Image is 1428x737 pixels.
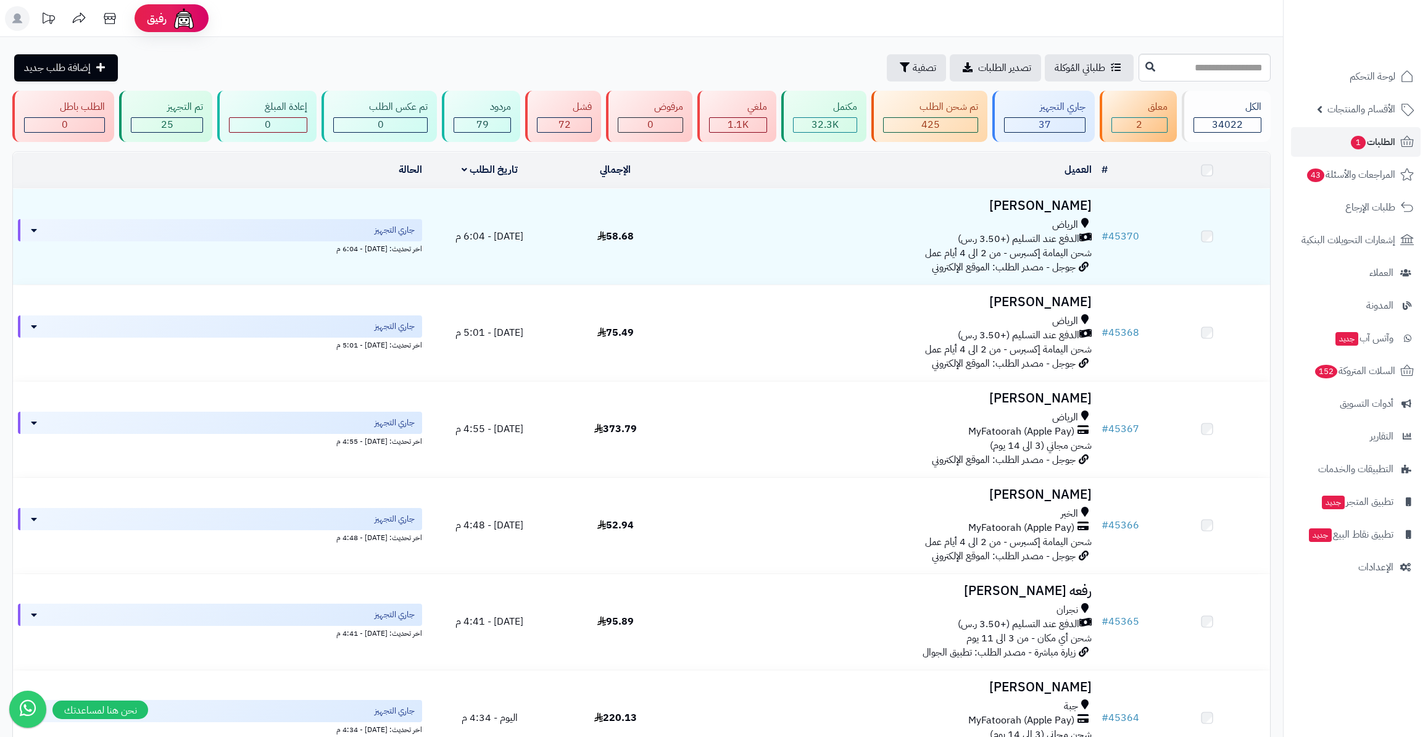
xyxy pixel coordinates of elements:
[968,521,1074,535] span: MyFatoorah (Apple Pay)
[1318,460,1393,478] span: التطبيقات والخدمات
[1334,330,1393,347] span: وآتس آب
[1308,526,1393,543] span: تطبيق نقاط البيع
[1351,136,1366,149] span: 1
[958,232,1079,246] span: الدفع عند التسليم (+3.50 ر.س)
[33,6,64,34] a: تحديثات المنصة
[476,117,489,132] span: 79
[1061,507,1078,521] span: الخبر
[1306,166,1395,183] span: المراجعات والأسئلة
[1291,127,1421,157] a: الطلبات1
[1344,35,1416,60] img: logo-2.png
[683,584,1092,598] h3: رفعه [PERSON_NAME]
[454,118,510,132] div: 79
[1291,291,1421,320] a: المدونة
[925,535,1092,549] span: شحن اليمامة إكسبرس - من 2 الى 4 أيام عمل
[1322,496,1345,509] span: جديد
[1102,518,1139,533] a: #45366
[1055,60,1105,75] span: طلباتي المُوكلة
[794,118,857,132] div: 32264
[1004,100,1086,114] div: جاري التجهيز
[462,710,518,725] span: اليوم - 4:34 م
[18,722,422,735] div: اخر تحديث: [DATE] - 4:34 م
[1291,356,1421,386] a: السلات المتروكة152
[1102,710,1108,725] span: #
[334,118,427,132] div: 0
[1102,614,1139,629] a: #45365
[932,549,1076,564] span: جوجل - مصدر الطلب: الموقع الإلكتروني
[455,325,523,340] span: [DATE] - 5:01 م
[455,614,523,629] span: [DATE] - 4:41 م
[1064,699,1078,714] span: جبة
[1102,325,1108,340] span: #
[978,60,1031,75] span: تصدير الطلبات
[1056,603,1078,617] span: نجران
[1111,100,1167,114] div: معلق
[1291,258,1421,288] a: العملاء
[925,246,1092,260] span: شحن اليمامة إكسبرس - من 2 الى 4 أيام عمل
[1102,614,1108,629] span: #
[18,338,422,351] div: اخر تحديث: [DATE] - 5:01 م
[1052,410,1078,425] span: الرياض
[710,118,766,132] div: 1118
[538,118,591,132] div: 72
[597,325,634,340] span: 75.49
[950,54,1041,81] a: تصدير الطلبات
[25,118,104,132] div: 0
[1291,389,1421,418] a: أدوات التسويق
[1102,162,1108,177] a: #
[1327,101,1395,118] span: الأقسام والمنتجات
[1193,100,1261,114] div: الكل
[966,631,1092,646] span: شحن أي مكان - من 3 الى 11 يوم
[932,452,1076,467] span: جوجل - مصدر الطلب: الموقع الإلكتروني
[558,117,571,132] span: 72
[333,100,428,114] div: تم عكس الطلب
[62,117,68,132] span: 0
[1102,710,1139,725] a: #45364
[683,680,1092,694] h3: [PERSON_NAME]
[18,626,422,639] div: اخر تحديث: [DATE] - 4:41 م
[454,100,510,114] div: مردود
[597,614,634,629] span: 95.89
[131,100,202,114] div: تم التجهيز
[24,60,91,75] span: إضافة طلب جديد
[1366,297,1393,314] span: المدونة
[229,100,307,114] div: إعادة المبلغ
[172,6,196,31] img: ai-face.png
[1291,193,1421,222] a: طلبات الإرجاع
[1301,231,1395,249] span: إشعارات التحويلات البنكية
[10,91,117,142] a: الطلب باطل 0
[1136,117,1142,132] span: 2
[1291,552,1421,582] a: الإعدادات
[958,328,1079,343] span: الدفع عند التسليم (+3.50 ر.س)
[399,162,422,177] a: الحالة
[683,199,1092,213] h3: [PERSON_NAME]
[375,609,415,621] span: جاري التجهيز
[604,91,694,142] a: مرفوض 0
[923,645,1076,660] span: زيارة مباشرة - مصدر الطلب: تطبيق الجوال
[618,100,683,114] div: مرفوض
[1314,362,1395,380] span: السلات المتروكة
[117,91,214,142] a: تم التجهيز 25
[1291,323,1421,353] a: وآتس آبجديد
[1307,169,1324,182] span: 43
[1291,422,1421,451] a: التقارير
[1052,314,1078,328] span: الرياض
[161,117,173,132] span: 25
[728,117,749,132] span: 1.1K
[884,118,977,132] div: 425
[319,91,439,142] a: تم عكس الطلب 0
[24,100,105,114] div: الطلب باطل
[647,117,654,132] span: 0
[455,229,523,244] span: [DATE] - 6:04 م
[1370,428,1393,445] span: التقارير
[455,518,523,533] span: [DATE] - 4:48 م
[968,425,1074,439] span: MyFatoorah (Apple Pay)
[618,118,682,132] div: 0
[1350,68,1395,85] span: لوحة التحكم
[1309,528,1332,542] span: جديد
[1321,493,1393,510] span: تطبيق المتجر
[683,295,1092,309] h3: [PERSON_NAME]
[14,54,118,81] a: إضافة طلب جديد
[1291,62,1421,91] a: لوحة التحكم
[523,91,604,142] a: فشل 72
